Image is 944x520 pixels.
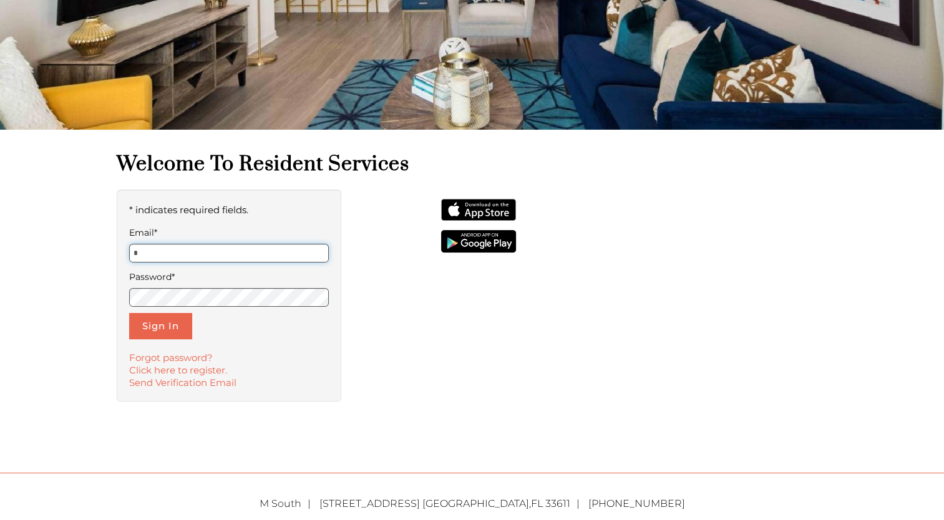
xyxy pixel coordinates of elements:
a: M South [STREET_ADDRESS] [GEOGRAPHIC_DATA],FL 33611 [260,498,586,509]
span: [STREET_ADDRESS] [319,498,420,509]
a: Send Verification Email [129,377,236,388]
span: , [319,498,586,509]
h1: Welcome to Resident Services [117,152,828,177]
img: Get it on Google Play [441,230,516,253]
span: FL [531,498,543,509]
label: Password* [129,269,329,285]
span: 33611 [545,498,570,509]
span: M South [260,498,317,509]
a: [PHONE_NUMBER] [588,498,685,509]
button: Sign In [129,313,192,339]
span: [GEOGRAPHIC_DATA] [422,498,529,509]
p: * indicates required fields. [129,202,329,218]
img: App Store [441,199,516,221]
a: Click here to register. [129,364,227,376]
label: Email* [129,224,329,241]
a: Forgot password? [129,352,213,364]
